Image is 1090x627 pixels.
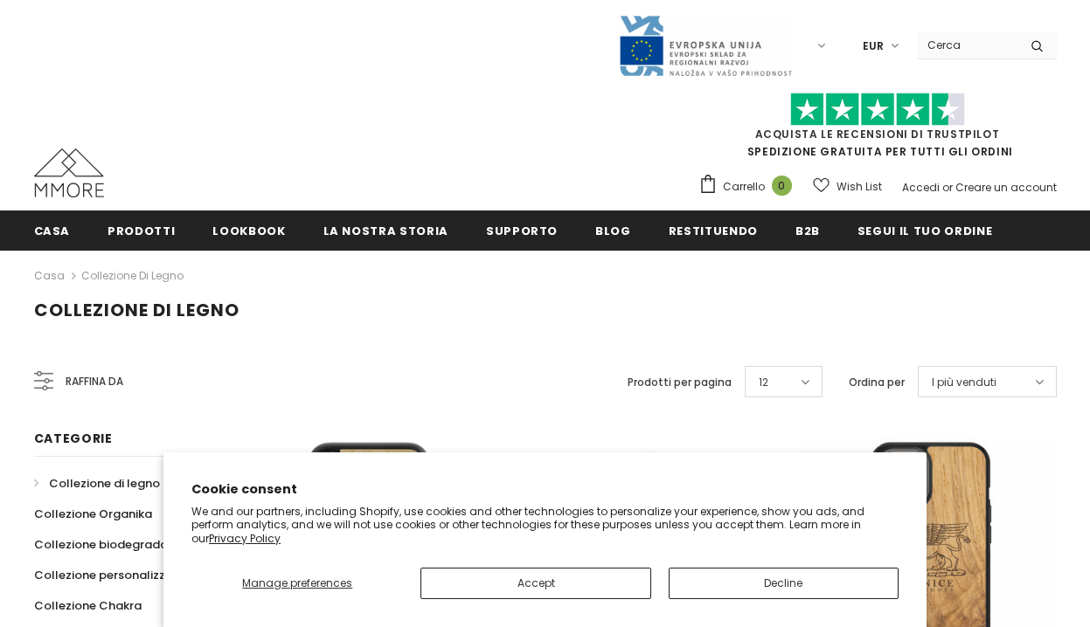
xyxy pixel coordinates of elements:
h2: Cookie consent [191,480,899,499]
a: Collezione personalizzata [34,560,186,590]
a: supporto [486,210,558,250]
a: Collezione di legno [34,468,160,499]
span: B2B [795,223,820,239]
span: Restituendo [669,223,758,239]
a: Accedi [902,180,940,195]
a: Restituendo [669,210,758,250]
a: Collezione di legno [81,268,184,283]
button: Decline [669,568,899,599]
span: Carrello [723,178,765,196]
span: Manage preferences [242,575,352,590]
img: Fidati di Pilot Stars [790,93,965,127]
span: Collezione Organika [34,506,152,522]
span: or [942,180,953,195]
a: Javni Razpis [618,38,793,52]
span: Casa [34,223,71,239]
a: Privacy Policy [209,531,281,546]
a: Casa [34,265,65,286]
span: Segui il tuo ordine [857,223,992,239]
a: Lookbook [212,210,285,250]
a: Collezione biodegradabile [34,529,189,560]
span: La nostra storia [323,223,448,239]
a: B2B [795,210,820,250]
a: La nostra storia [323,210,448,250]
span: Prodotti [108,223,175,239]
span: 12 [759,374,768,391]
span: Lookbook [212,223,285,239]
a: Wish List [813,171,882,202]
a: Carrello 0 [698,174,801,200]
a: Segui il tuo ordine [857,210,992,250]
a: Collezione Organika [34,499,152,529]
a: Creare un account [955,180,1057,195]
span: EUR [863,38,884,55]
span: SPEDIZIONE GRATUITA PER TUTTI GLI ORDINI [698,100,1057,159]
span: Raffina da [66,372,123,391]
img: Casi MMORE [34,148,104,197]
span: Blog [595,223,631,239]
span: I più venduti [932,374,996,391]
label: Prodotti per pagina [628,374,732,391]
span: Wish List [837,178,882,196]
img: Javni Razpis [618,14,793,78]
a: Casa [34,210,71,250]
span: Collezione biodegradabile [34,536,189,553]
label: Ordina per [849,374,905,391]
span: Categorie [34,430,113,447]
a: Prodotti [108,210,175,250]
span: 0 [772,176,792,196]
span: Collezione di legno [34,298,240,322]
p: We and our partners, including Shopify, use cookies and other technologies to personalize your ex... [191,505,899,546]
input: Search Site [917,32,1017,58]
a: Acquista le recensioni di TrustPilot [755,127,1000,141]
a: Blog [595,210,631,250]
button: Accept [420,568,650,599]
span: Collezione di legno [49,475,160,492]
span: Collezione Chakra [34,597,142,614]
span: Collezione personalizzata [34,567,186,583]
button: Manage preferences [191,568,403,599]
a: Collezione Chakra [34,590,142,621]
span: supporto [486,223,558,239]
